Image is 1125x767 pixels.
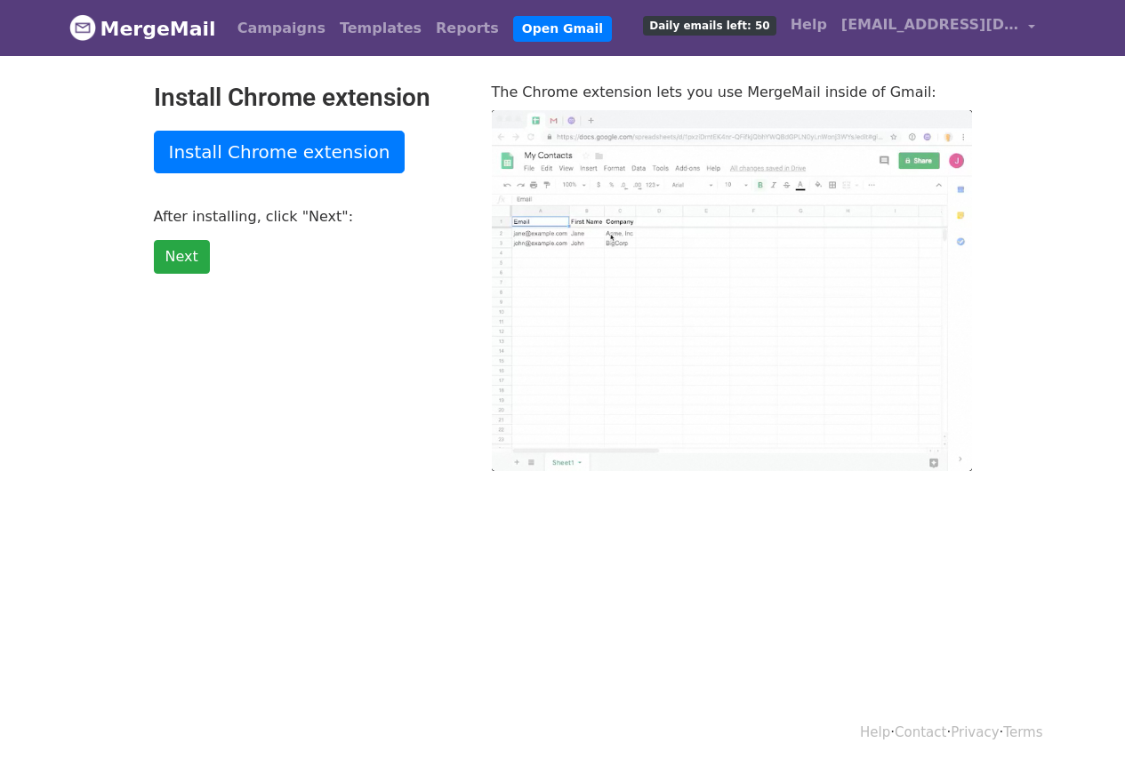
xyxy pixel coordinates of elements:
a: Help [783,7,834,43]
a: Help [860,724,890,740]
h2: Install Chrome extension [154,83,465,113]
a: Open Gmail [513,16,612,42]
img: MergeMail logo [69,14,96,41]
p: After installing, click "Next": [154,207,465,226]
a: Terms [1003,724,1042,740]
a: Privacy [951,724,999,740]
a: Campaigns [230,11,333,46]
a: Templates [333,11,429,46]
a: Reports [429,11,506,46]
a: Install Chrome extension [154,131,406,173]
p: The Chrome extension lets you use MergeMail inside of Gmail: [492,83,972,101]
a: Next [154,240,210,274]
a: [EMAIL_ADDRESS][DOMAIN_NAME] [834,7,1042,49]
a: MergeMail [69,10,216,47]
a: Contact [895,724,946,740]
a: Daily emails left: 50 [636,7,783,43]
span: [EMAIL_ADDRESS][DOMAIN_NAME] [841,14,1019,36]
span: Daily emails left: 50 [643,16,775,36]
